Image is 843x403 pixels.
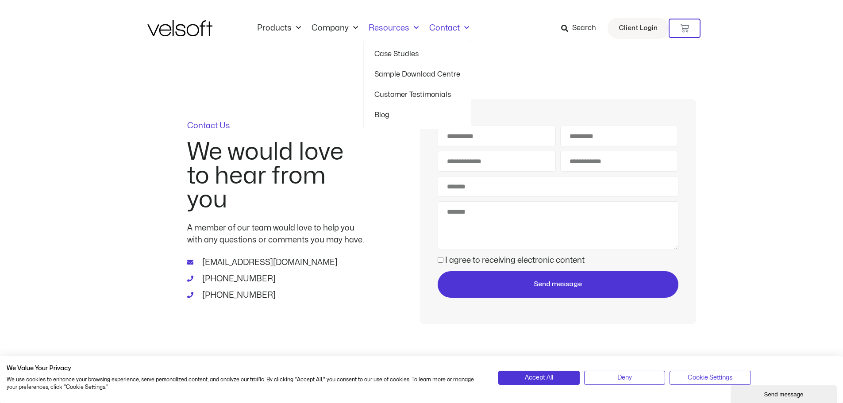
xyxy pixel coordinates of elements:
span: [PHONE_NUMBER] [200,273,276,285]
a: ResourcesMenu Toggle [363,23,424,33]
button: Deny all cookies [584,371,665,385]
a: Blog [374,105,460,125]
a: ContactMenu Toggle [424,23,474,33]
nav: Menu [252,23,474,33]
span: Accept All [525,373,553,383]
a: Case Studies [374,44,460,64]
span: Cookie Settings [688,373,732,383]
ul: ResourcesMenu Toggle [363,40,471,129]
img: Velsoft Training Materials [147,20,212,36]
button: Accept all cookies [498,371,579,385]
span: Search [572,23,596,34]
span: Client Login [619,23,658,34]
button: Adjust cookie preferences [670,371,751,385]
iframe: chat widget [731,384,839,403]
p: A member of our team would love to help you with any questions or comments you may have. [187,222,364,246]
p: Contact Us [187,122,364,130]
label: I agree to receiving electronic content [445,257,585,264]
span: Deny [617,373,632,383]
a: [EMAIL_ADDRESS][DOMAIN_NAME] [187,257,364,269]
h2: We Value Your Privacy [7,365,485,372]
a: ProductsMenu Toggle [252,23,306,33]
a: Search [561,21,602,36]
span: [PHONE_NUMBER] [200,289,276,301]
a: Customer Testimonials [374,84,460,105]
a: CompanyMenu Toggle [306,23,363,33]
a: Sample Download Centre [374,64,460,84]
span: Send message [534,279,582,290]
span: [EMAIL_ADDRESS][DOMAIN_NAME] [200,257,338,269]
h2: We would love to hear from you [187,140,364,212]
button: Send message [438,271,678,298]
p: We use cookies to enhance your browsing experience, serve personalized content, and analyze our t... [7,376,485,391]
a: Client Login [608,18,669,39]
